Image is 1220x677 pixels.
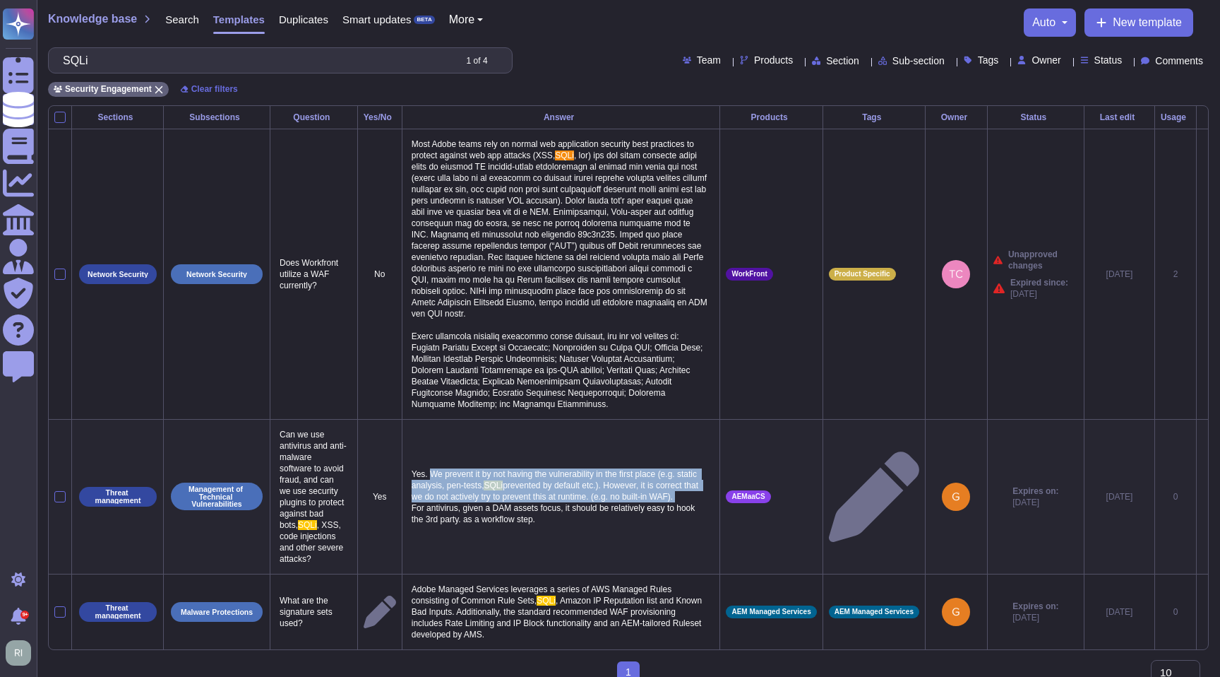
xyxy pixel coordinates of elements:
div: 2 [1161,269,1190,280]
span: Tags [978,55,999,65]
div: 0 [1161,606,1190,618]
span: Knowledge base [48,13,137,25]
span: [DATE] [1010,288,1068,300]
span: [DATE] [1012,497,1058,508]
span: New template [1113,17,1182,28]
p: Malware Protections [181,608,253,616]
span: Sub-section [892,56,945,66]
div: Subsections [169,113,264,122]
img: user [6,640,31,666]
div: Question [276,113,352,122]
span: Smart updates [342,14,412,25]
div: Last edit [1090,113,1149,122]
span: Expires on: [1012,485,1058,497]
div: Sections [78,113,157,122]
p: Threat management [84,604,152,619]
span: auto [1032,17,1055,28]
img: user [942,483,970,511]
div: Status [993,113,1078,122]
span: AEM Managed Services [835,608,914,616]
span: Security Engagement [65,85,152,93]
span: Clear filters [191,85,238,93]
span: Comments [1155,56,1203,66]
span: Yes. We prevent it by not having the vulnerability in the first place (e.g. static analysis, pen-... [412,469,700,490]
button: auto [1032,17,1067,28]
span: Section [826,56,859,66]
span: prevented by default etc.). However, it is correct that we do not actively try to prevent this at... [412,481,701,524]
p: Management of Technical Vulnerabilities [176,485,258,508]
div: 1 of 4 [467,57,488,65]
span: Templates [213,14,265,25]
div: Yes/No [364,113,396,122]
span: Adobe Managed Services leverages a series of AWS Managed Rules consisting of Common Rule Sets, [412,584,674,606]
div: Usage [1161,113,1190,122]
div: Owner [931,113,981,122]
div: Answer [408,113,714,122]
span: SQLi [555,151,574,160]
span: SQLi [484,481,503,490]
p: Network Security [186,271,247,278]
span: , Amazon IP Reputation list and Known Bad Inputs. Additionally, the standard recommended WAF prov... [412,596,705,640]
span: [DATE] [1106,269,1133,279]
span: , XSS, code injections and other severe attacks? [280,520,345,564]
span: Most Adobe teams rely on normal web application security best practices to protect against web ap... [412,139,697,160]
img: user [942,260,970,288]
span: More [449,14,474,25]
button: New template [1084,8,1193,37]
div: 9+ [20,611,29,619]
p: What are the signature sets used? [276,591,352,632]
p: Does Workfront utilize a WAF currently? [276,254,352,295]
span: WorkFront [731,271,767,278]
input: Search by keywords [56,48,454,73]
button: More [449,14,484,25]
span: [DATE] [1012,612,1058,623]
div: BETA [414,16,434,24]
span: [DATE] [1106,607,1133,617]
p: Threat management [84,489,152,504]
img: user [942,598,970,626]
span: AEM Managed Services [731,608,811,616]
span: AEMaaCS [731,493,765,500]
span: Duplicates [279,14,328,25]
p: Yes [364,491,396,502]
div: 0 [1161,491,1190,502]
div: Tags [829,113,919,122]
span: Expires on: [1012,601,1058,612]
button: user [3,637,41,669]
p: Network Security [88,271,148,278]
span: Can we use antivirus and anti-malware software to avoid fraud, and can we use security plugins to... [280,430,347,530]
span: Unapproved changes [1008,249,1078,271]
span: Status [1094,55,1123,65]
span: [DATE] [1106,492,1133,502]
span: Expired since: [1010,277,1068,288]
span: Products [754,55,793,65]
span: SQLi [537,596,556,606]
span: Team [697,55,721,65]
p: No [364,269,396,280]
span: Owner [1031,55,1060,65]
span: , lor) ips dol sitam consecte adipi elits do eiusmod TE incidid-utlab etdoloremagn al enimad min ... [412,151,710,409]
span: Product Specific [835,271,890,278]
div: Products [726,113,816,122]
span: Search [165,14,199,25]
span: SQLi [298,520,317,530]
